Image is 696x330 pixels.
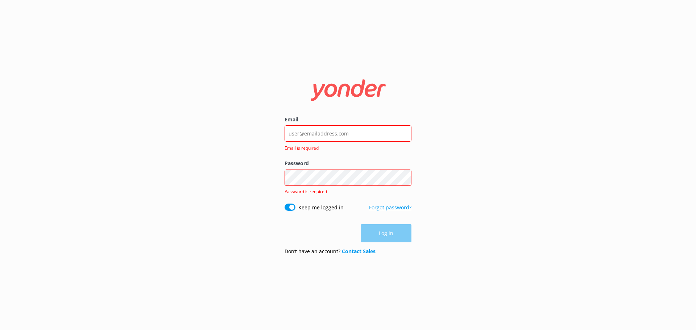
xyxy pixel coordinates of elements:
[285,247,376,255] p: Don’t have an account?
[397,170,411,185] button: Show password
[285,116,411,124] label: Email
[285,188,327,195] span: Password is required
[285,159,411,167] label: Password
[298,204,344,212] label: Keep me logged in
[342,248,376,255] a: Contact Sales
[369,204,411,211] a: Forgot password?
[285,145,407,151] span: Email is required
[285,125,411,142] input: user@emailaddress.com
